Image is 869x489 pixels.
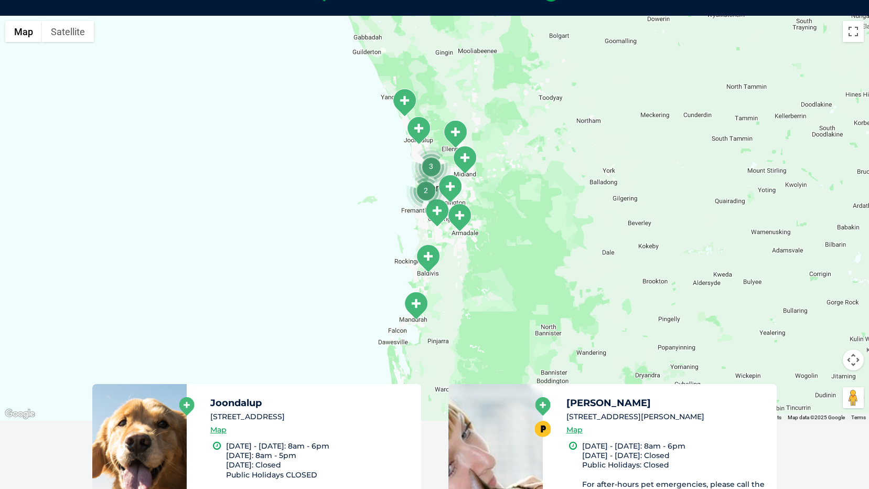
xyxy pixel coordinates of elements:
li: [STREET_ADDRESS] [210,411,412,422]
h5: Joondalup [210,398,412,408]
a: Open this area in Google Maps (opens a new window) [3,407,37,421]
a: Map [566,424,583,436]
div: Joondalup [405,116,432,145]
button: Map camera controls [843,349,864,370]
div: Cannington [437,174,463,203]
div: Midland [452,145,478,174]
li: [STREET_ADDRESS][PERSON_NAME] [566,411,768,422]
div: 2 [406,171,446,210]
button: Show street map [5,21,42,42]
div: Armadale [446,203,473,232]
a: Terms (opens in new tab) [851,414,866,420]
a: Map [210,424,227,436]
button: Toggle fullscreen view [843,21,864,42]
div: Cockburn [424,198,450,227]
div: 3 [411,146,451,186]
div: Baldivis [415,244,441,273]
span: Map data ©2025 Google [788,414,845,420]
div: Mandurah [403,291,429,320]
div: Butler [391,88,417,117]
button: Show satellite imagery [42,21,94,42]
div: Ellenbrook [442,120,468,148]
button: Drag Pegman onto the map to open Street View [843,387,864,408]
img: Google [3,407,37,421]
h5: [PERSON_NAME] [566,398,768,408]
